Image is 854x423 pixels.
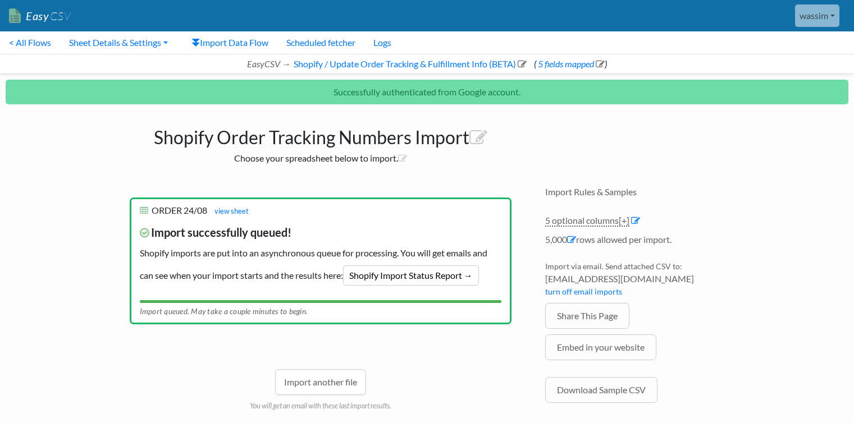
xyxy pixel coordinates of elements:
[545,334,656,360] a: Embed in your website
[343,265,479,286] a: Shopify Import Status Report →
[140,224,501,246] span: Import successfully queued!
[545,377,657,403] a: Download Sample CSV
[292,58,527,69] a: Shopify / Update Order Tracking & Fulfillment Info (BETA)
[152,205,207,215] span: ORDER 24/08
[49,9,71,23] span: CSV
[182,31,277,54] a: Import Data Flow
[364,31,400,54] a: Logs
[795,4,839,27] a: wassim
[545,272,736,286] span: [EMAIL_ADDRESS][DOMAIN_NAME]
[534,58,607,69] span: ( )
[130,395,512,411] p: You will get an email with these last import results.
[545,215,629,227] a: 5 optional columns[+]
[275,369,366,395] a: Import another file
[536,58,605,69] a: 5 fields mapped
[247,58,291,69] i: EasyCSV →
[798,367,841,410] iframe: Drift Widget Chat Controller
[9,4,71,27] a: EasyCSV
[118,153,523,163] h2: Choose your spreadsheet below to import.
[6,80,848,104] p: Successfully authenticated from Google account.
[277,31,364,54] a: Scheduled fetcher
[545,303,629,329] a: Share This Page
[545,186,736,197] h4: Import Rules & Samples
[209,206,249,215] a: view sheet
[140,215,501,291] p: Shopify imports are put into an asynchronous queue for processing. You will get emails and can se...
[118,121,523,148] h1: Shopify Order Tracking Numbers Import
[545,287,622,296] a: turn off email imports
[60,31,177,54] a: Sheet Details & Settings
[619,215,629,226] span: [+]
[545,260,736,303] li: Import via email. Send attached CSV to:
[545,233,736,252] li: 5,000 rows allowed per import.
[140,303,501,317] div: Import queued. May take a couple minutes to begin.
